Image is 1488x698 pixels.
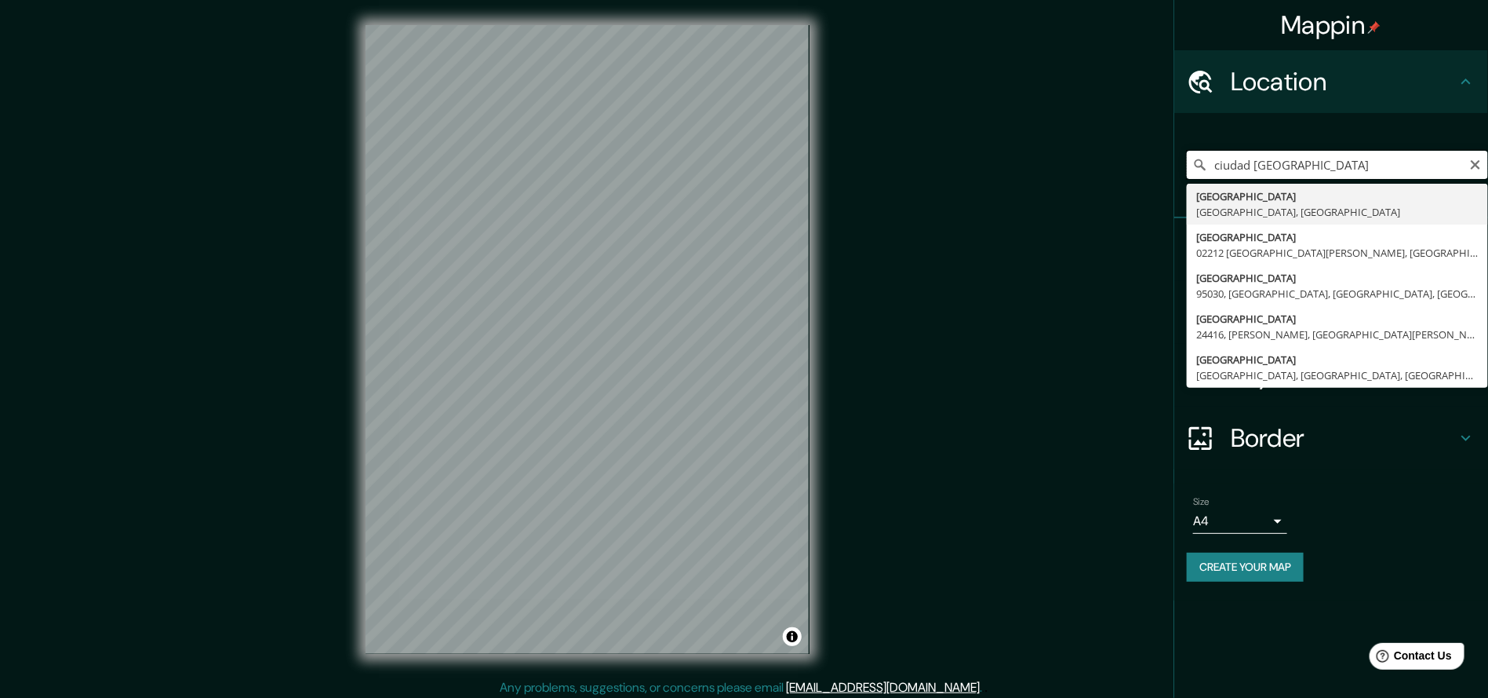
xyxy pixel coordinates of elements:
[1196,367,1479,383] div: [GEOGRAPHIC_DATA], [GEOGRAPHIC_DATA], [GEOGRAPHIC_DATA]
[1231,360,1457,391] h4: Layout
[1193,495,1210,509] label: Size
[1196,204,1479,220] div: [GEOGRAPHIC_DATA], [GEOGRAPHIC_DATA]
[1187,151,1488,179] input: Pick your city or area
[1196,352,1479,367] div: [GEOGRAPHIC_DATA]
[1368,21,1381,34] img: pin-icon.png
[1196,188,1479,204] div: [GEOGRAPHIC_DATA]
[1231,66,1457,97] h4: Location
[1174,281,1488,344] div: Style
[983,678,985,697] div: .
[1193,509,1287,534] div: A4
[1196,270,1479,286] div: [GEOGRAPHIC_DATA]
[1469,156,1482,171] button: Clear
[787,679,980,696] a: [EMAIL_ADDRESS][DOMAIN_NAME]
[366,25,809,654] canvas: Map
[1174,407,1488,470] div: Border
[1231,422,1457,454] h4: Border
[1282,9,1381,41] h4: Mappin
[1196,245,1479,261] div: 02212 [GEOGRAPHIC_DATA][PERSON_NAME], [GEOGRAPHIC_DATA][PERSON_NAME], [GEOGRAPHIC_DATA][PERSON_NAME]
[500,678,983,697] p: Any problems, suggestions, or concerns please email .
[1174,218,1488,281] div: Pins
[1348,637,1471,681] iframe: Help widget launcher
[1196,327,1479,342] div: 24416, [PERSON_NAME], [GEOGRAPHIC_DATA][PERSON_NAME], [GEOGRAPHIC_DATA], [GEOGRAPHIC_DATA]
[1174,50,1488,113] div: Location
[1196,311,1479,327] div: [GEOGRAPHIC_DATA]
[1196,286,1479,301] div: 95030, [GEOGRAPHIC_DATA], [GEOGRAPHIC_DATA], [GEOGRAPHIC_DATA]
[783,627,802,646] button: Toggle attribution
[1196,229,1479,245] div: [GEOGRAPHIC_DATA]
[985,678,988,697] div: .
[1187,553,1304,582] button: Create your map
[1174,344,1488,407] div: Layout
